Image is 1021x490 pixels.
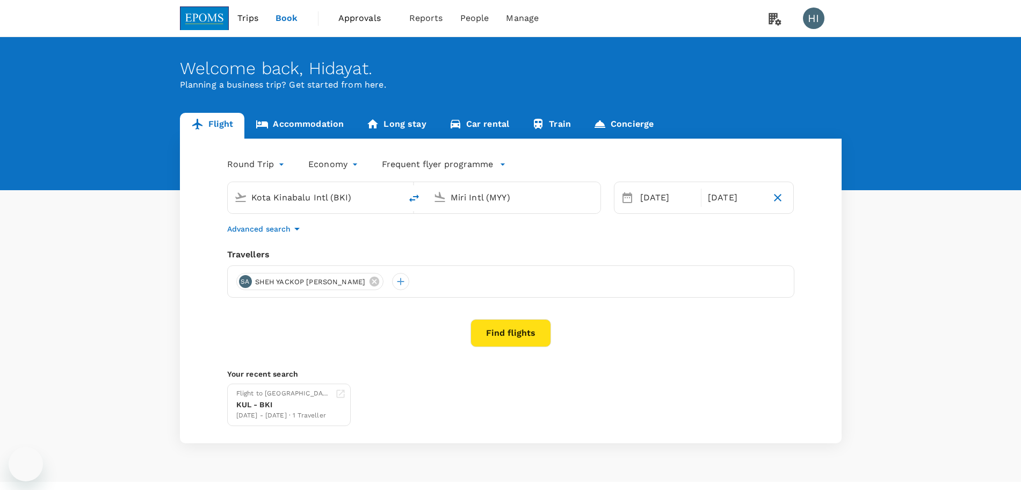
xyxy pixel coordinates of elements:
button: Open [593,196,595,198]
div: [DATE] [636,187,699,208]
iframe: Button to launch messaging window [9,447,43,481]
a: Accommodation [244,113,355,139]
span: People [460,12,489,25]
div: HI [803,8,824,29]
button: delete [401,185,427,211]
span: Approvals [338,12,392,25]
div: SA [239,275,252,288]
input: Depart from [251,189,379,206]
a: Car rental [438,113,521,139]
button: Frequent flyer programme [382,158,506,171]
div: Flight to [GEOGRAPHIC_DATA] [236,388,331,399]
span: SHEH YACKOP [PERSON_NAME] [249,277,372,287]
img: EPOMS SDN BHD [180,6,229,30]
p: Planning a business trip? Get started from here. [180,78,842,91]
p: Frequent flyer programme [382,158,493,171]
div: Economy [308,156,360,173]
span: Reports [409,12,443,25]
span: Trips [237,12,258,25]
span: Book [276,12,298,25]
button: Find flights [470,319,551,347]
div: Travellers [227,248,794,261]
div: [DATE] [704,187,766,208]
div: [DATE] - [DATE] · 1 Traveller [236,410,331,421]
button: Advanced search [227,222,303,235]
div: SASHEH YACKOP [PERSON_NAME] [236,273,384,290]
p: Your recent search [227,369,794,379]
div: Welcome back , Hidayat . [180,59,842,78]
div: KUL - BKI [236,399,331,410]
input: Going to [451,189,578,206]
p: Advanced search [227,224,291,234]
a: Train [520,113,582,139]
span: Manage [506,12,539,25]
a: Long stay [355,113,437,139]
a: Concierge [582,113,665,139]
button: Open [394,196,396,198]
div: Round Trip [227,156,287,173]
a: Flight [180,113,245,139]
